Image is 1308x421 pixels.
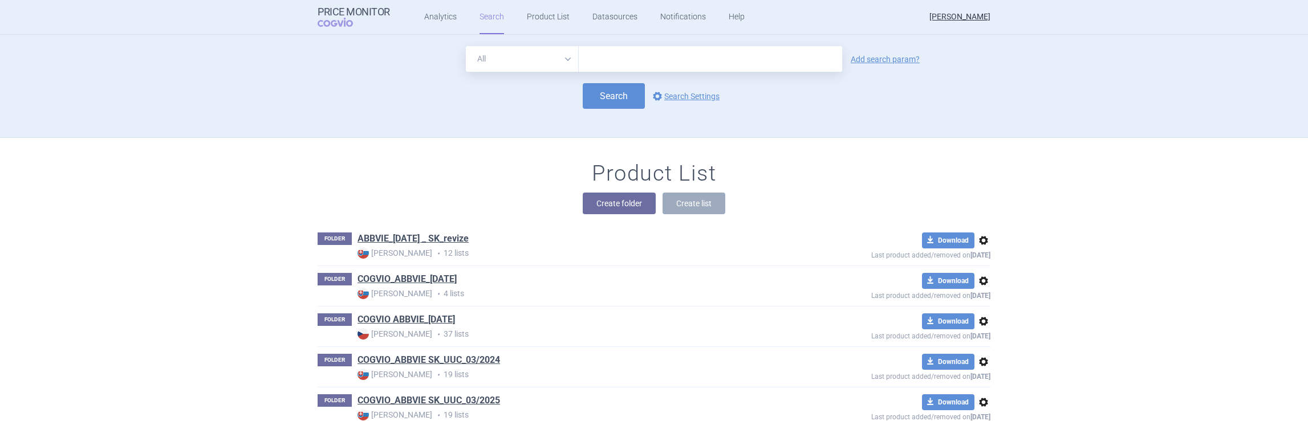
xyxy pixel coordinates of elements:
strong: [DATE] [970,373,990,381]
strong: [PERSON_NAME] [358,409,432,420]
img: SK [358,247,369,259]
i: • [432,410,444,421]
a: Search Settings [651,89,720,103]
p: Last product added/removed on [789,248,990,259]
a: Price MonitorCOGVIO [318,6,390,28]
p: FOLDER [318,313,352,326]
strong: [PERSON_NAME] [358,328,432,340]
a: COGVIO_ABBVIE SK_UUC_03/2025 [358,394,500,407]
button: Download [922,232,974,248]
strong: [PERSON_NAME] [358,247,432,259]
i: • [432,288,444,300]
strong: [PERSON_NAME] [358,288,432,299]
strong: [DATE] [970,292,990,300]
p: Last product added/removed on [789,289,990,300]
h1: COGVIO_ABBVIE SK_UUC_03/2025 [358,394,500,409]
img: SK [358,288,369,299]
h1: Product List [592,161,716,187]
i: • [432,248,444,259]
i: • [432,329,444,340]
a: Add search param? [851,55,920,63]
strong: [PERSON_NAME] [358,369,432,380]
p: 4 lists [358,288,789,300]
img: CZ [358,328,369,340]
p: FOLDER [318,273,352,285]
strong: [DATE] [970,413,990,421]
strong: [DATE] [970,251,990,259]
a: ABBVIE_[DATE] _ SK_revize [358,232,469,245]
a: COGVIO_ABBVIE SK_UUC_03/2024 [358,354,500,366]
p: 19 lists [358,369,789,381]
p: 37 lists [358,328,789,340]
h1: ABBVIE_21.03.2025 _ SK_revize [358,232,469,247]
p: FOLDER [318,354,352,366]
button: Create list [663,193,725,214]
strong: Price Monitor [318,6,390,18]
h1: COGVIO ABBVIE_5.9.2025 [358,313,455,328]
p: FOLDER [318,394,352,407]
strong: [DATE] [970,332,990,340]
p: 12 lists [358,247,789,259]
button: Search [583,83,645,109]
button: Download [922,394,974,410]
p: Last product added/removed on [789,329,990,340]
p: Last product added/removed on [789,410,990,421]
span: COGVIO [318,18,369,27]
p: Last product added/removed on [789,370,990,381]
img: SK [358,369,369,380]
button: Download [922,313,974,329]
h1: COGVIO_ABBVIE SK_UUC_03/2024 [358,354,500,369]
button: Create folder [583,193,656,214]
a: COGVIO ABBVIE_[DATE] [358,313,455,326]
a: COGVIO_ABBVIE_[DATE] [358,273,457,285]
button: Download [922,273,974,289]
button: Download [922,354,974,370]
h1: COGVIO_ABBVIE_29.3.2021 [358,273,457,288]
img: SK [358,409,369,420]
p: 19 lists [358,409,789,421]
i: • [432,369,444,381]
p: FOLDER [318,232,352,245]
